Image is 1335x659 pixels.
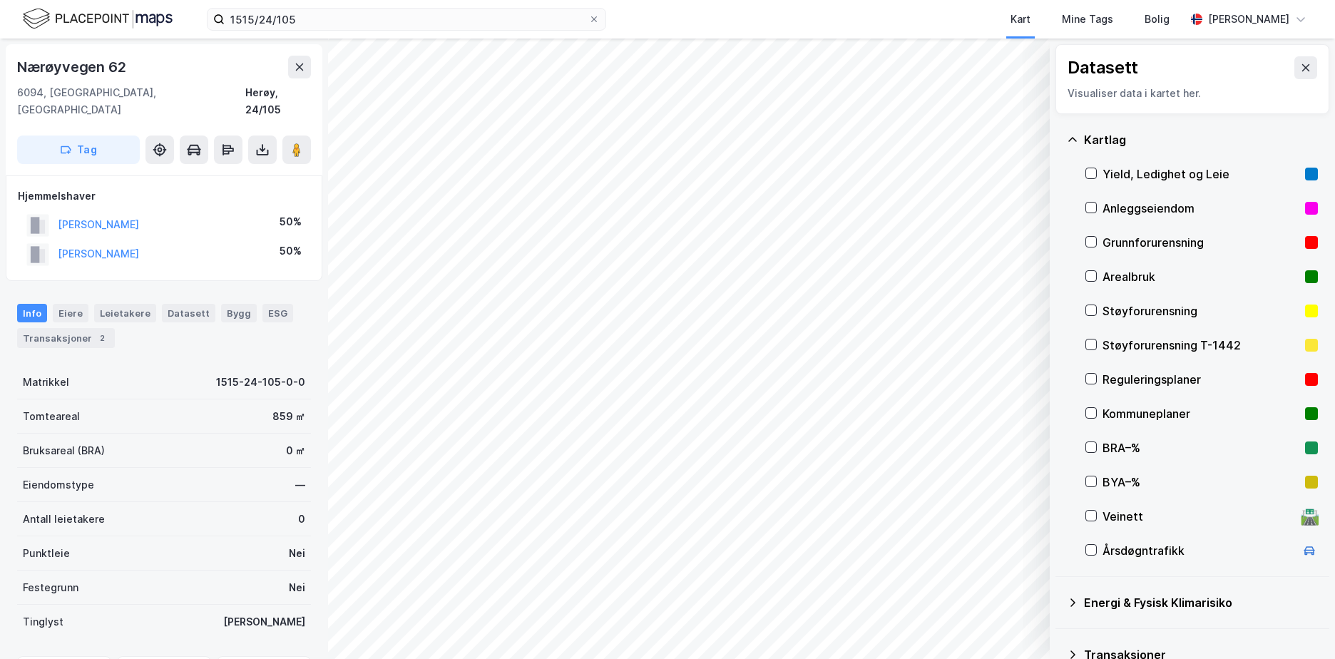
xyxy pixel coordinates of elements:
[1264,591,1335,659] iframe: Chat Widget
[1103,200,1299,217] div: Anleggseiendom
[1068,56,1138,79] div: Datasett
[286,442,305,459] div: 0 ㎡
[1084,594,1318,611] div: Energi & Fysisk Klimarisiko
[280,242,302,260] div: 50%
[23,545,70,562] div: Punktleie
[298,511,305,528] div: 0
[1103,337,1299,354] div: Støyforurensning T-1442
[1103,405,1299,422] div: Kommuneplaner
[1103,302,1299,320] div: Støyforurensning
[1103,542,1295,559] div: Årsdøgntrafikk
[23,442,105,459] div: Bruksareal (BRA)
[221,304,257,322] div: Bygg
[23,408,80,425] div: Tomteareal
[17,84,245,118] div: 6094, [GEOGRAPHIC_DATA], [GEOGRAPHIC_DATA]
[245,84,311,118] div: Herøy, 24/105
[1062,11,1113,28] div: Mine Tags
[53,304,88,322] div: Eiere
[23,374,69,391] div: Matrikkel
[289,579,305,596] div: Nei
[17,136,140,164] button: Tag
[280,213,302,230] div: 50%
[1103,268,1299,285] div: Arealbruk
[1103,474,1299,491] div: BYA–%
[1011,11,1030,28] div: Kart
[95,331,109,345] div: 2
[1103,508,1295,525] div: Veinett
[162,304,215,322] div: Datasett
[216,374,305,391] div: 1515-24-105-0-0
[18,188,310,205] div: Hjemmelshaver
[295,476,305,494] div: —
[23,476,94,494] div: Eiendomstype
[262,304,293,322] div: ESG
[23,6,173,31] img: logo.f888ab2527a4732fd821a326f86c7f29.svg
[1103,234,1299,251] div: Grunnforurensning
[1103,439,1299,456] div: BRA–%
[1145,11,1170,28] div: Bolig
[272,408,305,425] div: 859 ㎡
[289,545,305,562] div: Nei
[225,9,588,30] input: Søk på adresse, matrikkel, gårdeiere, leietakere eller personer
[223,613,305,630] div: [PERSON_NAME]
[17,304,47,322] div: Info
[1103,165,1299,183] div: Yield, Ledighet og Leie
[94,304,156,322] div: Leietakere
[1068,85,1317,102] div: Visualiser data i kartet her.
[1084,131,1318,148] div: Kartlag
[1208,11,1289,28] div: [PERSON_NAME]
[23,579,78,596] div: Festegrunn
[1103,371,1299,388] div: Reguleringsplaner
[17,328,115,348] div: Transaksjoner
[23,511,105,528] div: Antall leietakere
[1300,507,1319,526] div: 🛣️
[17,56,128,78] div: Nærøyvegen 62
[23,613,63,630] div: Tinglyst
